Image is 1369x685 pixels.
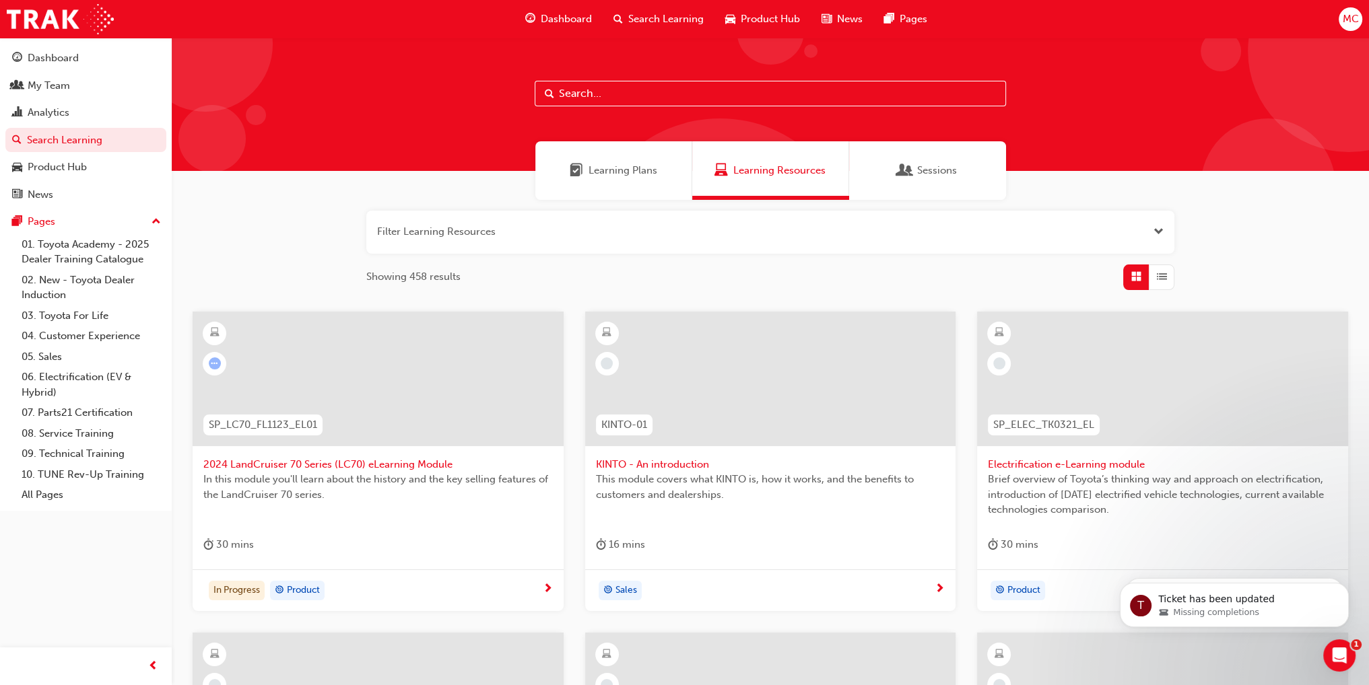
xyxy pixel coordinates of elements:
span: target-icon [995,582,1005,600]
span: Product [1007,583,1040,598]
a: SP_LC70_FL1123_EL012024 LandCruiser 70 Series (LC70) eLearning ModuleIn this module you'll learn ... [193,312,564,612]
a: news-iconNews [811,5,873,33]
input: Search... [535,81,1006,106]
span: learningResourceType_ELEARNING-icon [210,646,220,663]
span: Electrification e-Learning module [988,457,1337,472]
span: 1 [1351,639,1362,650]
span: learningResourceType_ELEARNING-icon [995,646,1004,663]
span: car-icon [725,11,735,28]
a: My Team [5,73,166,98]
span: learningResourceType_ELEARNING-icon [210,324,220,342]
span: Search [545,86,554,102]
span: Sales [615,583,637,598]
button: Pages [5,209,166,234]
a: 01. Toyota Academy - 2025 Dealer Training Catalogue [16,234,166,270]
span: search-icon [12,135,22,147]
span: Brief overview of Toyota’s thinking way and approach on electrification, introduction of [DATE] e... [988,472,1337,517]
div: Dashboard [28,50,79,66]
span: search-icon [613,11,623,28]
a: 08. Service Training [16,423,166,444]
button: Open the filter [1154,224,1164,240]
span: Grid [1131,269,1141,285]
a: Dashboard [5,46,166,71]
a: 06. Electrification (EV & Hybrid) [16,367,166,402]
a: Learning PlansLearning Plans [535,141,692,200]
a: 10. TUNE Rev-Up Training [16,464,166,485]
span: Learning Plans [589,163,657,178]
span: learningResourceType_ELEARNING-icon [995,324,1004,342]
div: My Team [28,78,70,94]
a: All Pages [16,484,166,505]
span: Product [287,583,320,598]
span: Showing 458 results [366,269,461,285]
span: Learning Resources [714,163,728,178]
span: learningRecordVerb_NONE-icon [601,357,613,369]
span: SP_ELEC_TK0321_EL [993,417,1094,433]
span: pages-icon [12,216,22,228]
div: Product Hub [28,159,87,175]
span: people-icon [12,80,22,92]
span: learningResourceType_ELEARNING-icon [602,324,611,342]
span: news-icon [822,11,832,28]
img: Trak [7,4,114,34]
div: News [28,187,53,203]
span: List [1157,269,1167,285]
span: duration-icon [988,536,998,553]
span: Learning Resources [733,163,826,178]
a: 02. New - Toyota Dealer Induction [16,270,166,305]
span: guage-icon [525,11,535,28]
span: Dashboard [541,11,592,27]
a: SP_ELEC_TK0321_ELElectrification e-Learning moduleBrief overview of Toyota’s thinking way and app... [977,312,1348,612]
div: Pages [28,214,55,229]
a: News [5,182,166,207]
span: learningRecordVerb_ATTEMPT-icon [209,357,221,369]
a: 04. Customer Experience [16,326,166,347]
a: Search Learning [5,128,166,153]
span: up-icon [152,213,161,231]
span: KINTO-01 [601,417,647,433]
span: learningResourceType_ELEARNING-icon [602,646,611,663]
span: Search Learning [628,11,704,27]
span: learningRecordVerb_NONE-icon [993,357,1005,369]
a: 03. Toyota For Life [16,305,166,326]
a: Learning ResourcesLearning Resources [692,141,849,200]
span: Learning Plans [570,163,583,178]
span: News [837,11,863,27]
a: KINTO-01KINTO - An introductionThis module covers what KINTO is, how it works, and the benefits t... [585,312,956,612]
span: Pages [900,11,927,27]
a: Product Hub [5,155,166,180]
a: pages-iconPages [873,5,938,33]
button: MC [1339,7,1362,31]
a: Analytics [5,100,166,125]
div: In Progress [209,581,265,601]
span: duration-icon [203,536,213,553]
a: car-iconProduct Hub [714,5,811,33]
span: next-icon [543,583,553,596]
button: DashboardMy TeamAnalyticsSearch LearningProduct HubNews [5,43,166,209]
span: Product Hub [741,11,800,27]
span: target-icon [275,582,284,600]
a: 07. Parts21 Certification [16,402,166,423]
span: KINTO - An introduction [596,457,945,472]
div: 16 mins [596,536,645,553]
div: 30 mins [988,536,1038,553]
iframe: Intercom live chat [1323,639,1356,672]
span: 2024 LandCruiser 70 Series (LC70) eLearning Module [203,457,553,472]
a: search-iconSearch Learning [603,5,714,33]
span: car-icon [12,161,22,174]
span: SP_LC70_FL1123_EL01 [209,417,317,433]
iframe: Intercom notifications message [1100,554,1369,649]
span: This module covers what KINTO is, how it works, and the benefits to customers and dealerships. [596,472,945,502]
a: SessionsSessions [849,141,1006,200]
span: In this module you'll learn about the history and the key selling features of the LandCruiser 70 ... [203,472,553,502]
span: pages-icon [884,11,894,28]
span: prev-icon [148,658,158,675]
div: 30 mins [203,536,254,553]
span: Sessions [917,163,957,178]
a: 09. Technical Training [16,443,166,464]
